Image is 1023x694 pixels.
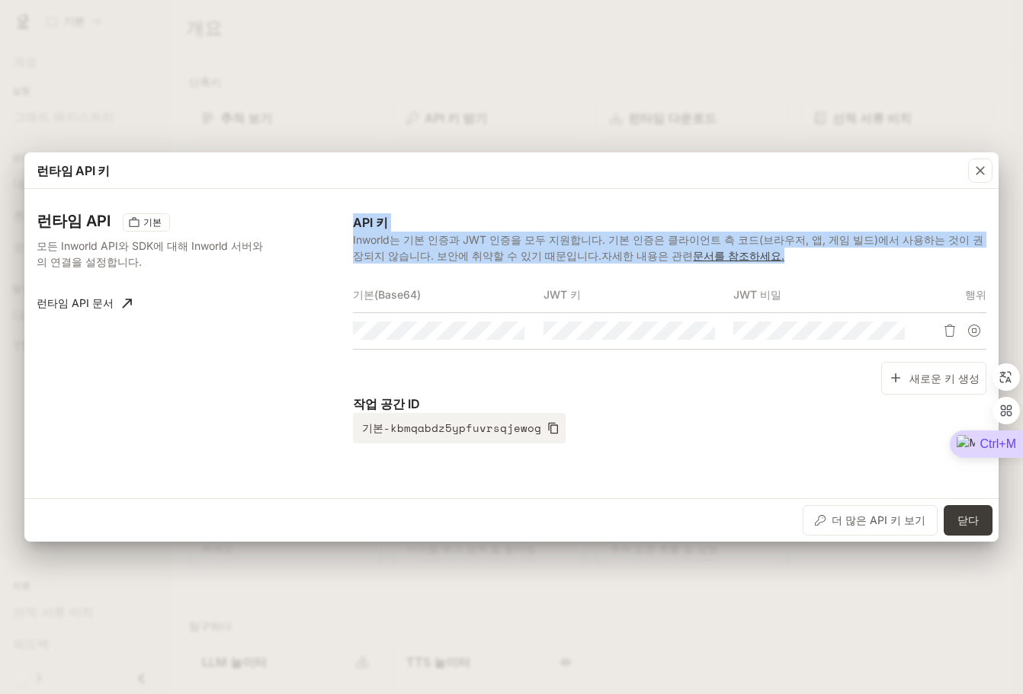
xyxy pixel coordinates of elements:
[353,233,983,262] font: Inworld는 기본 인증과 JWT 인증을 모두 지원합니다. 기본 인증은 클라이언트 측 코드(브라우저, 앱, 게임 빌드)에서 사용하는 것이 권장되지 않습니다. 보안에 취약할 ...
[733,288,781,301] font: JWT 비밀
[601,249,693,262] font: 자세한 내용은 관련
[37,296,114,309] font: 런타임 API 문서
[353,288,421,301] font: 기본(Base64)
[544,288,581,301] font: JWT 키
[938,318,962,343] button: API 키 삭제
[362,420,541,436] font: 기본-kbmqabdz5ypfuvrsqjewog
[353,215,388,230] font: API 키
[353,413,566,443] button: 기본-kbmqabdz5ypfuvrsqjewog
[909,371,980,384] font: 새로운 키 생성
[353,396,420,411] font: 작업 공간 ID
[803,505,938,536] button: 더 많은 API 키 보기
[37,239,263,268] font: 모든 Inworld API와 SDK에 대해 Inworld 서버와의 연결을 설정합니다.
[37,163,110,178] font: 런타임 API 키
[143,216,162,228] font: 기본
[881,362,986,395] button: 새로운 키 생성
[693,249,784,262] a: 문서를 참조하세요.
[962,318,986,343] button: API 키 일시 중단
[957,513,979,526] font: 닫다
[832,513,925,526] font: 더 많은 API 키 보기
[30,288,138,318] a: 런타임 API 문서
[944,505,993,536] button: 닫다
[965,288,986,301] font: 행위
[123,213,170,232] div: 이 키는 현재 작업 공간에만 적용됩니다.
[37,212,111,230] font: 런타임 API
